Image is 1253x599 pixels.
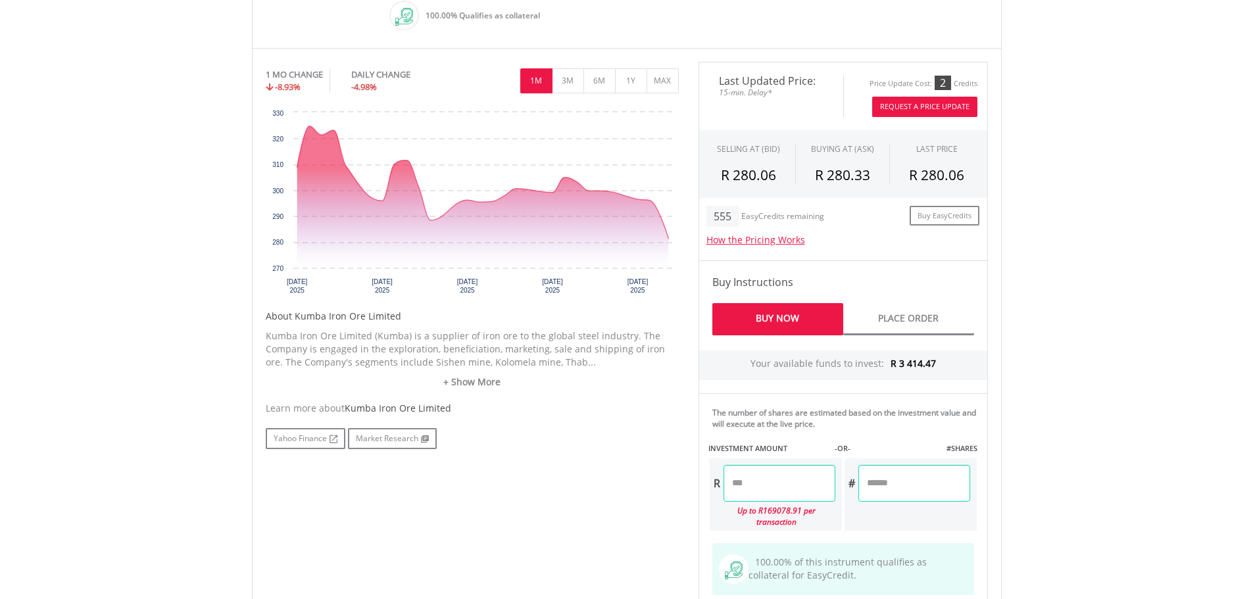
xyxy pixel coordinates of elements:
[272,110,283,117] text: 330
[721,166,776,184] span: R 280.06
[935,76,951,90] div: 2
[351,68,455,81] div: DAILY CHANGE
[348,428,437,449] a: Market Research
[872,97,977,117] button: Request A Price Update
[712,274,974,290] h4: Buy Instructions
[286,278,307,294] text: [DATE] 2025
[699,350,987,380] div: Your available funds to invest:
[272,161,283,168] text: 310
[706,233,805,246] a: How the Pricing Works
[909,166,964,184] span: R 280.06
[706,206,739,227] div: 555
[749,556,927,581] span: 100.00% of this instrument qualifies as collateral for EasyCredit.
[266,329,679,369] p: Kumba Iron Ore Limited (Kumba) is a supplier of iron ore to the global steel industry. The Compan...
[275,81,301,93] span: -8.93%
[552,68,584,93] button: 3M
[542,278,563,294] text: [DATE] 2025
[741,212,824,223] div: EasyCredits remaining
[647,68,679,93] button: MAX
[710,465,724,502] div: R
[266,428,345,449] a: Yahoo Finance
[266,310,679,323] h5: About Kumba Iron Ore Limited
[266,106,679,303] svg: Interactive chart
[272,135,283,143] text: 320
[916,143,958,155] div: LAST PRICE
[946,443,977,454] label: #SHARES
[583,68,616,93] button: 6M
[272,187,283,195] text: 300
[712,407,982,429] div: The number of shares are estimated based on the investment value and will execute at the live price.
[710,502,835,531] div: Up to R169078.91 per transaction
[272,239,283,246] text: 280
[891,357,936,370] span: R 3 414.47
[910,206,979,226] a: Buy EasyCredits
[717,143,780,155] div: SELLING AT (BID)
[266,402,679,415] div: Learn more about
[712,303,843,335] a: Buy Now
[811,143,874,155] span: BUYING AT (ASK)
[708,443,787,454] label: INVESTMENT AMOUNT
[870,79,932,89] div: Price Update Cost:
[520,68,553,93] button: 1M
[345,402,451,414] span: Kumba Iron Ore Limited
[627,278,648,294] text: [DATE] 2025
[954,79,977,89] div: Credits
[266,106,679,303] div: Chart. Highcharts interactive chart.
[272,213,283,220] text: 290
[272,265,283,272] text: 270
[709,76,833,86] span: Last Updated Price:
[395,8,413,26] img: collateral-qualifying-green.svg
[709,86,833,99] span: 15-min. Delay*
[843,303,974,335] a: Place Order
[266,68,323,81] div: 1 MO CHANGE
[615,68,647,93] button: 1Y
[815,166,870,184] span: R 280.33
[456,278,478,294] text: [DATE] 2025
[266,375,679,389] a: + Show More
[845,465,858,502] div: #
[426,10,540,21] span: 100.00% Qualifies as collateral
[372,278,393,294] text: [DATE] 2025
[835,443,850,454] label: -OR-
[725,562,743,579] img: collateral-qualifying-green.svg
[351,81,377,93] span: -4.98%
